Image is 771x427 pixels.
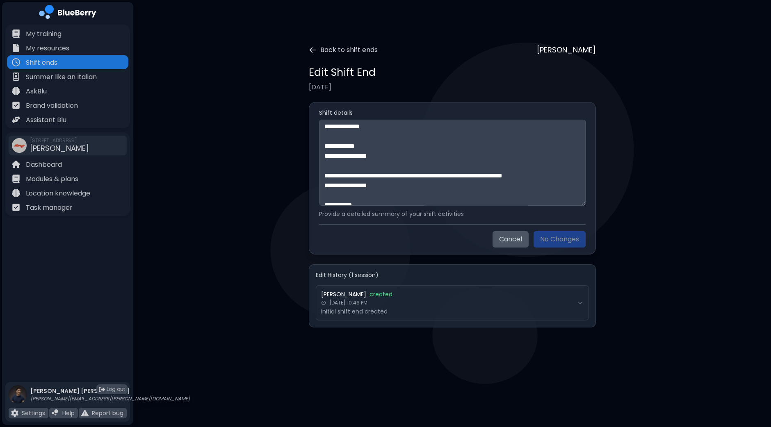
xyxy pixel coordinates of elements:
p: My resources [26,43,69,53]
p: Summer like an Italian [26,72,97,82]
p: Provide a detailed summary of your shift activities [319,210,586,218]
img: file icon [12,101,20,109]
img: file icon [12,189,20,197]
p: Modules & plans [26,174,78,184]
img: file icon [11,409,18,417]
img: company logo [39,5,96,22]
img: file icon [12,58,20,66]
button: Back to shift ends [309,45,378,55]
p: Report bug [92,409,123,417]
span: Log out [107,386,125,393]
h4: Edit History ( 1 session ) [316,271,589,279]
span: [STREET_ADDRESS] [30,137,89,144]
img: file icon [52,409,59,417]
img: file icon [12,87,20,95]
p: Assistant Blu [26,115,66,125]
p: Initial shift end created [321,308,574,315]
img: company thumbnail [12,138,27,153]
p: Location knowledge [26,189,90,198]
img: file icon [81,409,89,417]
button: Cancel [493,231,529,248]
h1: Edit Shift End [309,66,376,79]
p: Shift ends [26,58,57,68]
p: Settings [22,409,45,417]
span: created [370,291,392,298]
img: profile photo [9,385,27,412]
img: file icon [12,175,20,183]
p: [PERSON_NAME][EMAIL_ADDRESS][PERSON_NAME][DOMAIN_NAME] [30,395,190,402]
img: file icon [12,30,20,38]
img: file icon [12,160,20,168]
label: Shift details [319,109,586,116]
img: file icon [12,203,20,211]
span: [PERSON_NAME] [321,291,366,298]
p: AskBlu [26,86,47,96]
img: file icon [12,44,20,52]
p: Dashboard [26,160,62,170]
button: No Changes [534,231,586,248]
span: [PERSON_NAME] [30,143,89,153]
img: file icon [12,116,20,124]
p: [DATE] [309,82,596,92]
img: file icon [12,73,20,81]
p: Help [62,409,75,417]
p: [PERSON_NAME] [537,44,596,56]
p: My training [26,29,62,39]
span: [DATE] 10:46 PM [329,300,367,306]
p: Brand validation [26,101,78,111]
p: [PERSON_NAME] [PERSON_NAME] [30,387,190,395]
p: Task manager [26,203,73,213]
img: logout [99,386,105,393]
